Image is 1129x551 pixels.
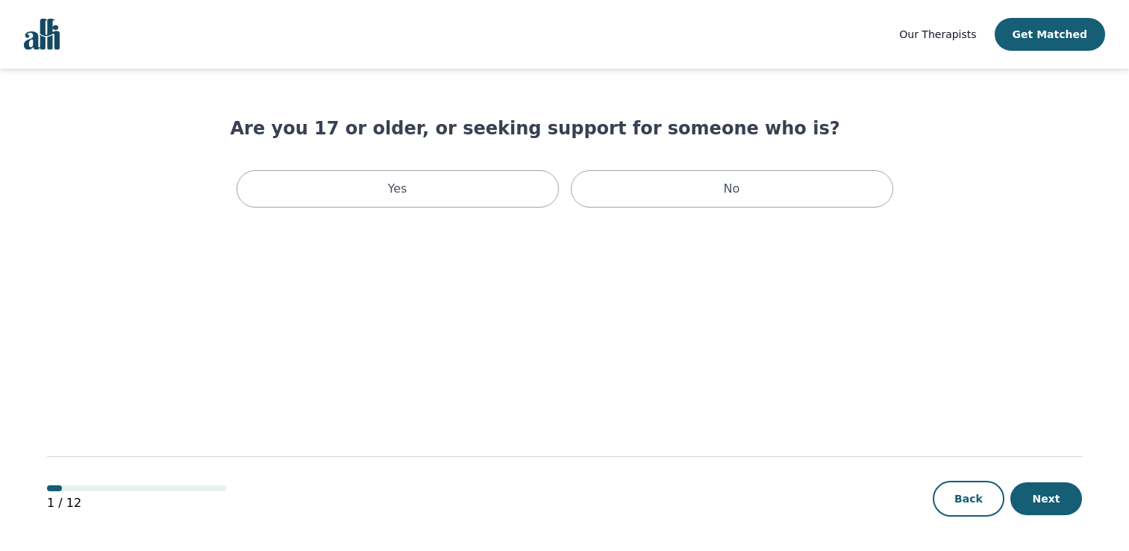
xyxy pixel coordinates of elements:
[933,481,1004,517] button: Back
[724,180,740,198] p: No
[899,28,976,40] span: Our Therapists
[24,19,60,50] img: alli logo
[899,25,976,43] a: Our Therapists
[1010,482,1082,515] button: Next
[995,18,1105,51] button: Get Matched
[47,494,226,512] p: 1 / 12
[231,116,899,140] h1: Are you 17 or older, or seeking support for someone who is?
[388,180,407,198] p: Yes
